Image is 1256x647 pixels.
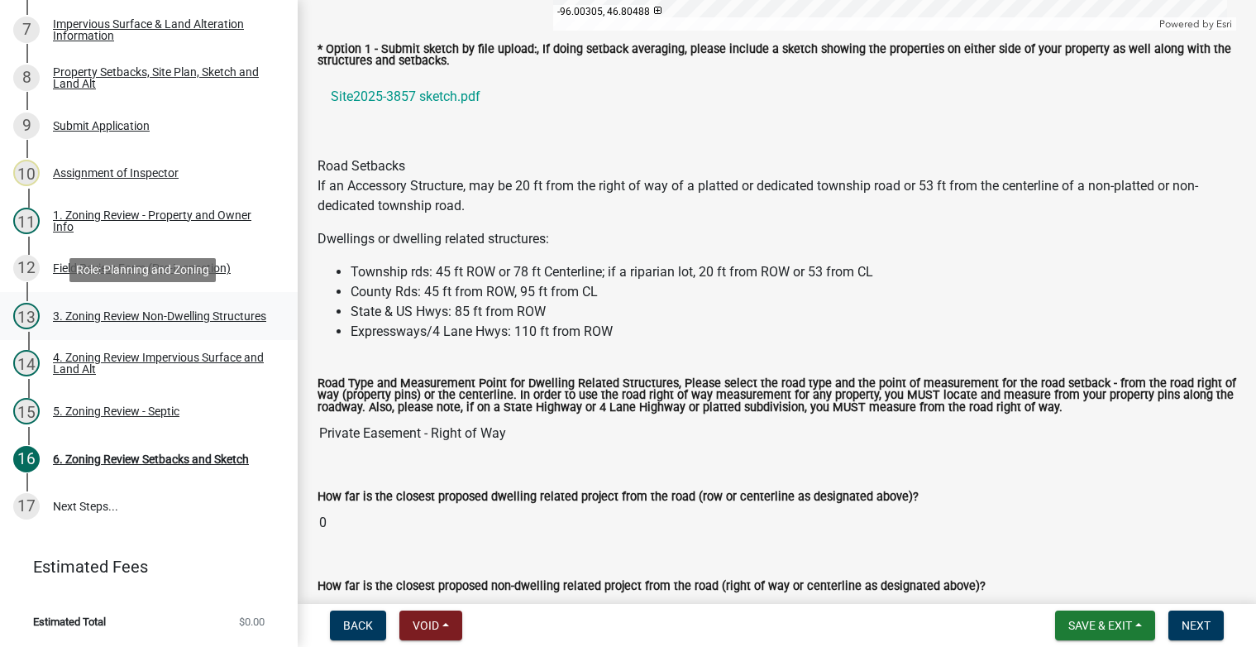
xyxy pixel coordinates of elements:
[13,255,40,281] div: 12
[318,44,1236,68] label: * Option 1 - Submit sketch by file upload:, If doing setback averaging, please include a sketch s...
[69,258,216,282] div: Role: Planning and Zoning
[239,616,265,627] span: $0.00
[13,350,40,376] div: 14
[1182,619,1211,632] span: Next
[330,611,386,640] button: Back
[13,493,40,520] div: 17
[53,310,266,322] div: 3. Zoning Review Non-Dwelling Structures
[53,352,271,375] div: 4. Zoning Review Impervious Surface and Land Alt
[13,446,40,472] div: 16
[53,209,271,232] div: 1. Zoning Review - Property and Owner Info
[1216,18,1232,30] a: Esri
[318,378,1236,414] label: Road Type and Measurement Point for Dwelling Related Structures, Please select the road type and ...
[53,167,179,179] div: Assignment of Inspector
[1055,611,1155,640] button: Save & Exit
[351,302,1236,322] li: State & US Hwys: 85 ft from ROW
[13,65,40,91] div: 8
[33,616,106,627] span: Estimated Total
[13,208,40,234] div: 11
[343,619,373,632] span: Back
[413,619,439,632] span: Void
[13,303,40,329] div: 13
[318,229,1236,249] p: Dwellings or dwelling related structures:
[13,160,40,186] div: 10
[351,282,1236,302] li: County Rds: 45 ft from ROW, 95 ft from CL
[318,491,919,503] label: How far is the closest proposed dwelling related project from the road (row or centerline as desi...
[1155,17,1236,31] div: Powered by
[53,18,271,41] div: Impervious Surface & Land Alteration Information
[13,17,40,43] div: 7
[53,405,179,417] div: 5. Zoning Review - Septic
[53,120,150,132] div: Submit Application
[13,113,40,139] div: 9
[1168,611,1224,640] button: Next
[318,581,986,592] label: How far is the closest proposed non-dwelling related project from the road (right of way or cente...
[53,66,271,89] div: Property Setbacks, Site Plan, Sketch and Land Alt
[53,453,249,465] div: 6. Zoning Review Setbacks and Sketch
[318,176,1236,216] p: If an Accessory Structure, may be 20 ft from the right of way of a platted or dedicated township ...
[351,262,1236,282] li: Township rds: 45 ft ROW or 78 ft Centerline; if a riparian lot, 20 ft from ROW or 53 from CL
[13,398,40,424] div: 15
[13,550,271,583] a: Estimated Fees
[53,262,231,274] div: Field Review Form (Pre-Inspection)
[318,77,1236,117] a: Site2025-3857 sketch.pdf
[351,322,1236,342] li: Expressways/4 Lane Hwys: 110 ft from ROW
[318,156,1236,176] div: Road Setbacks
[399,611,462,640] button: Void
[1068,619,1132,632] span: Save & Exit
